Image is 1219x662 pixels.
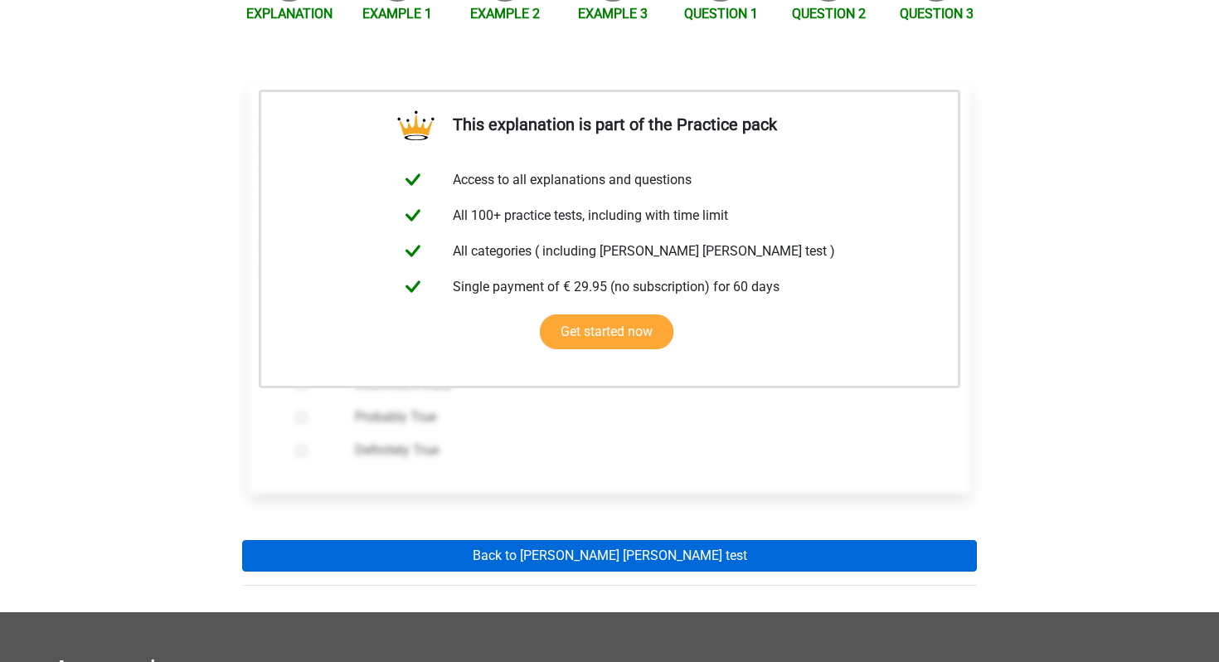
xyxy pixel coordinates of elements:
label: Definitely True [355,441,917,460]
a: Example 3 [578,6,648,22]
a: Example 1 [362,6,432,22]
label: Probably True [355,407,917,427]
a: Explanation [246,6,333,22]
a: Question 2 [792,6,866,22]
a: Get started now [540,314,673,349]
div: [PERSON_NAME] was always top of the class in math. She is still very good at math, but if she wan... [250,103,969,294]
a: Back to [PERSON_NAME] [PERSON_NAME] test [242,540,977,572]
a: Question 3 [900,6,974,22]
a: Example 2 [470,6,540,22]
a: Question 1 [684,6,758,22]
